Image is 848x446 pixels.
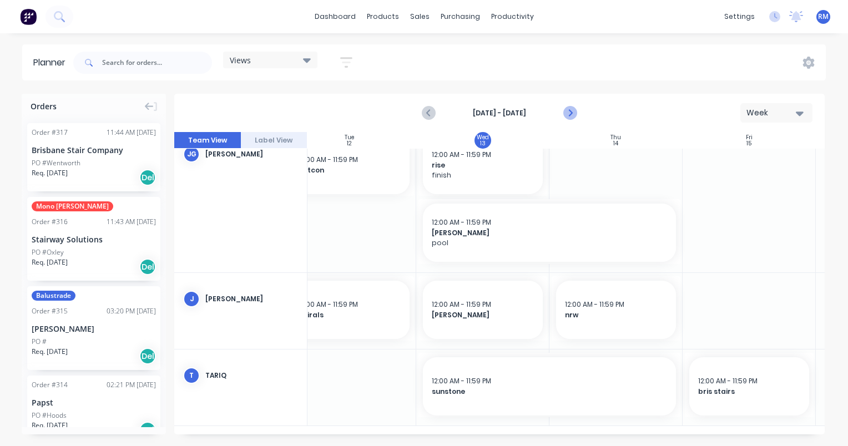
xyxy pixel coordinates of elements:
div: JG [183,146,200,163]
span: [PERSON_NAME] [432,310,534,320]
div: Order # 315 [32,306,68,316]
div: 15 [746,141,751,146]
div: productivity [486,8,539,25]
span: Req. [DATE] [32,420,68,430]
span: [PERSON_NAME] [432,228,667,238]
div: Thu [610,134,621,141]
div: Tue [345,134,354,141]
div: Del [139,259,156,275]
span: 12:00 AM - 11:59 PM [432,217,491,227]
div: PO #Wentworth [32,158,80,168]
span: RM [818,12,829,22]
div: [PERSON_NAME] [205,294,298,304]
div: settings [719,8,760,25]
img: Factory [20,8,37,25]
div: Stairway Solutions [32,234,156,245]
div: Papst [32,397,156,408]
div: Order # 316 [32,217,68,227]
button: Team View [174,132,241,149]
span: 12:00 AM - 11:59 PM [698,376,758,386]
span: mitcon [299,165,401,175]
div: [PERSON_NAME] [32,323,156,334]
div: 13 [480,141,486,146]
div: sales [405,8,435,25]
div: Del [139,348,156,364]
div: PO # [32,337,47,347]
span: 12:00 AM - 11:59 PM [299,300,358,309]
div: products [361,8,405,25]
span: Req. [DATE] [32,257,68,267]
div: J [183,291,200,307]
div: Order # 314 [32,380,68,390]
a: dashboard [309,8,361,25]
div: 11:44 AM [DATE] [107,128,156,138]
div: 12 [347,141,352,146]
span: Mono [PERSON_NAME] [32,201,113,211]
span: Req. [DATE] [32,168,68,178]
span: nrw [565,310,667,320]
button: Week [740,103,812,123]
div: Wed [477,134,489,141]
span: spirals [299,310,401,320]
div: Brisbane Stair Company [32,144,156,156]
span: Views [230,54,251,66]
button: Label View [241,132,307,149]
span: Balustrade [32,291,75,301]
div: 14 [613,141,618,146]
div: PO #Oxley [32,247,64,257]
div: 02:21 PM [DATE] [107,380,156,390]
div: Del [139,422,156,438]
span: Req. [DATE] [32,347,68,357]
div: purchasing [435,8,486,25]
div: Planner [33,56,71,69]
span: sunstone [432,387,667,397]
span: Orders [31,100,57,112]
span: 12:00 AM - 11:59 PM [432,376,491,386]
div: PO #Hoods [32,410,67,420]
div: Fri [746,134,753,141]
div: Order # 317 [32,128,68,138]
span: bris stairs [698,387,800,397]
div: 11:43 AM [DATE] [107,217,156,227]
span: pool [432,238,667,248]
div: Del [139,169,156,186]
div: Week [746,107,797,119]
span: 12:00 AM - 11:59 PM [565,300,624,309]
span: finish [432,170,534,180]
span: 12:00 AM - 11:59 PM [432,300,491,309]
div: [PERSON_NAME] [205,149,298,159]
strong: [DATE] - [DATE] [444,108,555,118]
div: T [183,367,200,384]
input: Search for orders... [102,52,212,74]
div: 03:20 PM [DATE] [107,306,156,316]
div: Tariq [205,371,298,381]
